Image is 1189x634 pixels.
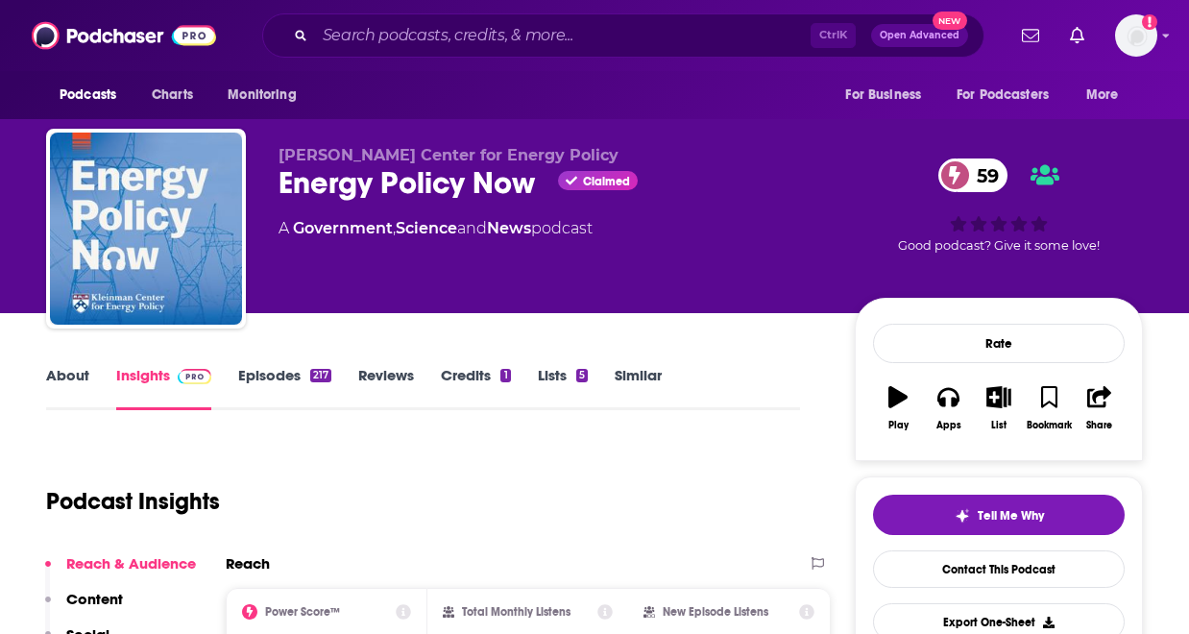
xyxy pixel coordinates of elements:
button: Open AdvancedNew [871,24,968,47]
button: Content [45,590,123,625]
button: Apps [923,374,973,443]
span: Claimed [583,177,630,186]
a: Show notifications dropdown [1014,19,1047,52]
span: Monitoring [228,82,296,109]
span: New [933,12,967,30]
button: Reach & Audience [45,554,196,590]
h2: New Episode Listens [663,605,768,619]
button: open menu [832,77,945,113]
span: For Podcasters [957,82,1049,109]
span: Logged in as juliafrontz [1115,14,1157,57]
h2: Reach [226,554,270,573]
a: Contact This Podcast [873,550,1125,588]
span: For Business [845,82,921,109]
button: Play [873,374,923,443]
span: 59 [958,158,1008,192]
div: 59Good podcast? Give it some love! [855,146,1143,265]
span: and [457,219,487,237]
a: About [46,366,89,410]
span: Charts [152,82,193,109]
a: News [487,219,531,237]
span: More [1086,82,1119,109]
button: open menu [1073,77,1143,113]
img: Energy Policy Now [50,133,242,325]
div: Rate [873,324,1125,363]
img: User Profile [1115,14,1157,57]
h2: Total Monthly Listens [462,605,570,619]
input: Search podcasts, credits, & more... [315,20,811,51]
h1: Podcast Insights [46,487,220,516]
a: Lists5 [538,366,588,410]
div: 217 [310,369,331,382]
a: Government [293,219,393,237]
span: Podcasts [60,82,116,109]
a: Show notifications dropdown [1062,19,1092,52]
div: List [991,420,1007,431]
button: Show profile menu [1115,14,1157,57]
button: tell me why sparkleTell Me Why [873,495,1125,535]
div: 1 [500,369,510,382]
h2: Power Score™ [265,605,340,619]
button: Share [1075,374,1125,443]
a: Credits1 [441,366,510,410]
div: Apps [936,420,961,431]
div: A podcast [279,217,593,240]
a: Similar [615,366,662,410]
img: Podchaser Pro [178,369,211,384]
a: Charts [139,77,205,113]
div: Share [1086,420,1112,431]
button: open menu [944,77,1077,113]
button: open menu [46,77,141,113]
p: Content [66,590,123,608]
p: Reach & Audience [66,554,196,573]
span: [PERSON_NAME] Center for Energy Policy [279,146,619,164]
div: Play [888,420,909,431]
span: Good podcast? Give it some love! [898,238,1100,253]
div: 5 [576,369,588,382]
a: Reviews [358,366,414,410]
a: InsightsPodchaser Pro [116,366,211,410]
span: , [393,219,396,237]
a: 59 [938,158,1008,192]
button: Bookmark [1024,374,1074,443]
div: Search podcasts, credits, & more... [262,13,984,58]
svg: Add a profile image [1142,14,1157,30]
span: Ctrl K [811,23,856,48]
a: Episodes217 [238,366,331,410]
img: tell me why sparkle [955,508,970,524]
button: List [974,374,1024,443]
a: Science [396,219,457,237]
div: Bookmark [1027,420,1072,431]
span: Tell Me Why [978,508,1044,524]
img: Podchaser - Follow, Share and Rate Podcasts [32,17,216,54]
span: Open Advanced [880,31,959,40]
button: open menu [214,77,321,113]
